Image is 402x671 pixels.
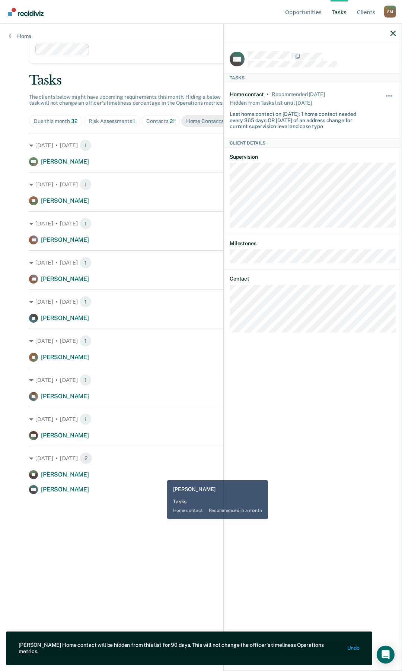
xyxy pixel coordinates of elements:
[80,452,92,464] span: 2
[80,139,92,151] span: 1
[384,6,396,18] div: S M
[272,91,325,97] div: Recommended in 3 days
[80,413,92,425] span: 1
[41,197,89,204] span: [PERSON_NAME]
[29,257,373,269] div: [DATE] • [DATE]
[80,257,92,269] span: 1
[19,642,341,655] div: [PERSON_NAME] Home contact will be hidden from this list for 90 days. This will not change the of...
[80,178,92,190] span: 1
[230,153,396,160] dt: Supervision
[80,374,92,386] span: 1
[170,118,175,124] span: 21
[41,314,89,322] span: [PERSON_NAME]
[133,118,135,124] span: 1
[89,118,135,124] div: Risk Assessments
[230,97,312,108] div: Hidden from Tasks list until [DATE]
[230,275,396,282] dt: Contact
[29,218,373,230] div: [DATE] • [DATE]
[41,236,89,243] span: [PERSON_NAME]
[41,432,89,439] span: [PERSON_NAME]
[230,240,396,246] dt: Milestones
[41,486,89,493] span: [PERSON_NAME]
[384,6,396,18] button: Profile dropdown button
[29,94,224,106] span: The clients below might have upcoming requirements this month. Hiding a below task will not chang...
[29,452,373,464] div: [DATE] • [DATE]
[80,296,92,308] span: 1
[34,118,77,124] div: Due this month
[41,158,89,165] span: [PERSON_NAME]
[29,296,373,308] div: [DATE] • [DATE]
[347,645,360,652] button: Undo
[80,218,92,230] span: 1
[224,139,402,148] div: Client Details
[29,413,373,425] div: [DATE] • [DATE]
[146,118,175,124] div: Contacts
[41,275,89,282] span: [PERSON_NAME]
[377,646,395,664] div: Open Intercom Messenger
[71,118,77,124] span: 32
[230,108,368,129] div: Last home contact on [DATE]; 1 home contact needed every 365 days OR [DATE] of an address change ...
[80,335,92,347] span: 1
[41,393,89,400] span: [PERSON_NAME]
[41,354,89,361] span: [PERSON_NAME]
[41,471,89,478] span: [PERSON_NAME]
[29,374,373,386] div: [DATE] • [DATE]
[186,118,230,124] div: Home Contacts
[230,91,264,97] div: Home contact
[8,8,44,16] img: Recidiviz
[29,73,373,88] div: Tasks
[29,335,373,347] div: [DATE] • [DATE]
[29,178,373,190] div: [DATE] • [DATE]
[224,73,402,82] div: Tasks
[267,91,269,97] div: •
[29,139,373,151] div: [DATE] • [DATE]
[9,33,31,39] a: Home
